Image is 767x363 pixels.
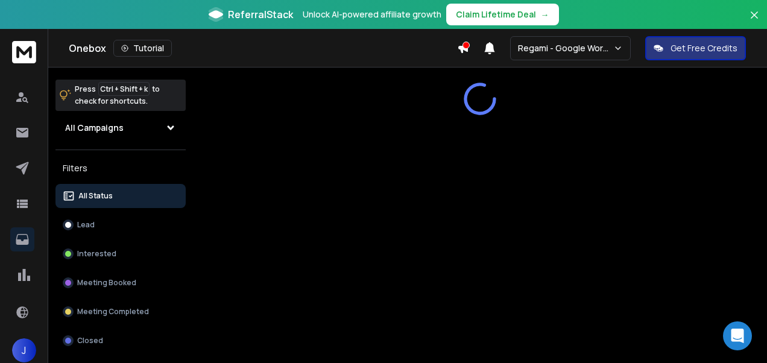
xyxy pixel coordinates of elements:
h1: All Campaigns [65,122,124,134]
div: Onebox [69,40,457,57]
button: Tutorial [113,40,172,57]
button: Close banner [746,7,762,36]
button: Interested [55,242,186,266]
button: Meeting Booked [55,271,186,295]
div: Open Intercom Messenger [723,321,752,350]
button: Claim Lifetime Deal→ [446,4,559,25]
span: → [541,8,549,21]
span: Ctrl + Shift + k [98,82,150,96]
h3: Filters [55,160,186,177]
button: J [12,338,36,362]
p: All Status [78,191,113,201]
button: Closed [55,329,186,353]
button: Lead [55,213,186,237]
p: Unlock AI-powered affiliate growth [303,8,441,21]
p: Closed [77,336,103,346]
p: Meeting Booked [77,278,136,288]
button: All Campaigns [55,116,186,140]
p: Lead [77,220,95,230]
button: Get Free Credits [645,36,746,60]
p: Get Free Credits [671,42,737,54]
span: ReferralStack [228,7,293,22]
p: Press to check for shortcuts. [75,83,160,107]
p: Regami - Google Workspace [518,42,613,54]
p: Meeting Completed [77,307,149,317]
button: All Status [55,184,186,208]
button: Meeting Completed [55,300,186,324]
p: Interested [77,249,116,259]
